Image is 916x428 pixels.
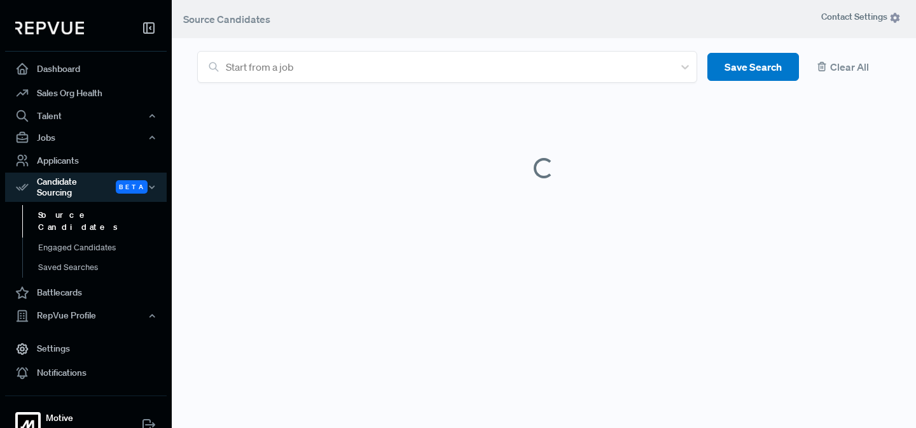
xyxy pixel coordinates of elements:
a: Sales Org Health [5,81,167,105]
a: Engaged Candidates [22,238,184,258]
a: Saved Searches [22,257,184,278]
button: Save Search [707,53,799,82]
a: Battlecards [5,281,167,305]
a: Applicants [5,148,167,173]
span: Beta [116,180,148,194]
div: Candidate Sourcing [5,173,167,202]
span: Source Candidates [183,13,270,25]
button: Candidate Sourcing Beta [5,173,167,202]
strong: Motive [46,411,114,425]
button: Jobs [5,127,167,148]
a: Settings [5,337,167,361]
a: Notifications [5,361,167,385]
a: Source Candidates [22,205,184,238]
img: RepVue [15,22,84,34]
button: Clear All [809,53,891,82]
a: Dashboard [5,57,167,81]
span: Contact Settings [821,10,901,24]
button: Talent [5,105,167,127]
button: RepVue Profile [5,305,167,327]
